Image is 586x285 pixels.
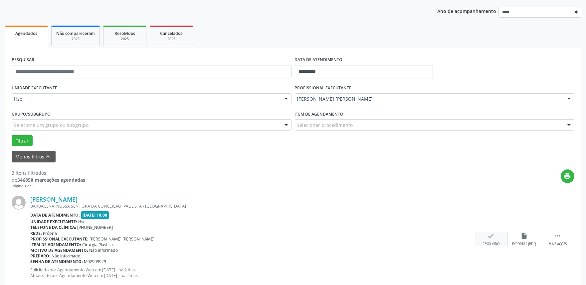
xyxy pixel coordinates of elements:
[483,242,499,246] div: Resolvido
[12,55,34,65] label: PESQUISAR
[30,231,42,236] b: Rede:
[17,177,85,183] strong: 346858 marcações agendadas
[52,253,81,259] span: Não informado
[297,122,353,129] span: Selecionar procedimento
[45,153,52,160] i: keyboard_arrow_up
[30,203,475,209] div: BARBACENA, NOSSA SENHORA DA CONCEICAO, PAULISTA - [GEOGRAPHIC_DATA]
[12,83,57,93] label: UNIDADE EXECUTANTE
[30,196,78,203] a: [PERSON_NAME]
[160,31,183,36] span: Cancelados
[84,259,106,264] span: M02909929
[295,55,343,65] label: DATA DE ATENDIMENTO
[12,196,26,210] img: img
[12,169,85,176] div: 3 itens filtrados
[15,31,37,36] span: Agendados
[79,219,86,225] span: Hse
[295,83,352,93] label: PROFISSIONAL EXECUTANTE
[512,242,536,246] div: Exportar (PDF)
[30,212,80,218] b: Data de atendimento:
[295,109,344,119] label: Item de agendamento
[30,242,81,247] b: Item de agendamento:
[30,236,89,242] b: Profissional executante:
[30,259,83,264] b: Senha de atendimento:
[56,37,95,42] div: 2025
[12,109,51,119] label: Grupo/Subgrupo
[14,122,89,129] span: Selecione um grupo ou subgrupo
[488,232,495,239] i: check
[437,7,496,15] p: Ano de acompanhamento
[14,96,278,102] span: Hse
[108,37,141,42] div: 2025
[521,232,528,239] i: insert_drive_file
[30,225,76,230] b: Telefone da clínica:
[12,151,56,162] button: Menos filtroskeyboard_arrow_up
[30,267,475,278] p: Solicitado por Agendamento Web em [DATE] - há 2 dias Atualizado por Agendamento Web em [DATE] - h...
[155,37,188,42] div: 2025
[30,247,88,253] b: Motivo de agendamento:
[564,172,571,180] i: print
[561,169,574,183] button: print
[83,242,113,247] span: Cirurgia Plastica
[43,231,57,236] span: Própria
[554,232,561,239] i: 
[12,176,85,183] div: de
[549,242,567,246] div: Mais ações
[297,96,561,102] span: [PERSON_NAME] [PERSON_NAME]
[12,135,33,146] button: Filtrar
[114,31,135,36] span: Resolvidos
[30,253,51,259] b: Preparo:
[30,219,77,225] b: Unidade executante:
[78,225,113,230] span: [PHONE_NUMBER]
[56,31,95,36] span: Não compareceram
[81,211,109,219] span: [DATE] 10:00
[90,247,118,253] span: Não informado
[12,183,85,189] div: Página 1 de 1
[90,236,155,242] span: [PERSON_NAME] [PERSON_NAME]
